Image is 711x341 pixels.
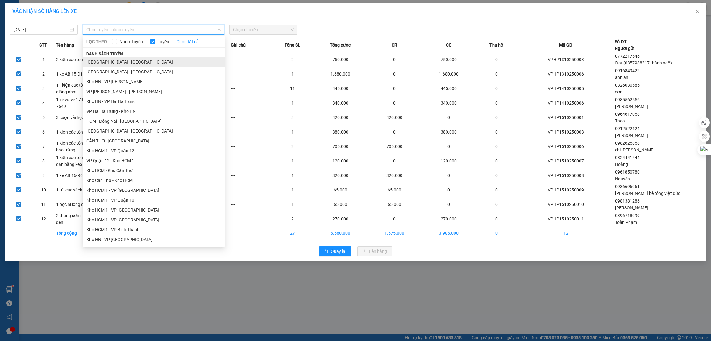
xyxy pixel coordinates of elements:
[231,96,272,110] td: ---
[56,125,97,139] td: 1 kiện các tông to
[476,212,517,226] td: 0
[83,126,225,136] li: [GEOGRAPHIC_DATA] - [GEOGRAPHIC_DATA]
[368,125,422,139] td: 0
[615,104,648,109] span: [PERSON_NAME]
[476,125,517,139] td: 0
[517,168,615,183] td: VPHP1510250008
[422,197,476,212] td: 0
[422,139,476,154] td: 0
[56,212,97,226] td: 2 thùng sơn màu đen
[56,154,97,168] td: 1 kiện các tông nhỏ dán băng keo đục
[313,212,368,226] td: 270.000
[517,81,615,96] td: VPHP1410250005
[615,54,640,59] span: 0772217546
[231,42,246,48] span: Ghi chú
[231,125,272,139] td: ---
[56,183,97,197] td: 1 túi cúc sách
[272,52,313,67] td: 2
[695,9,700,14] span: close
[83,244,225,254] li: Kho HN - VP [GEOGRAPHIC_DATA]
[392,42,397,48] span: CR
[39,42,47,48] span: STT
[313,81,368,96] td: 445.000
[83,195,225,205] li: Kho HCM 1 - VP Quận 10
[422,125,476,139] td: 380.000
[422,183,476,197] td: 0
[476,110,517,125] td: 0
[83,215,225,225] li: Kho HCM 1 - VP [GEOGRAPHIC_DATA]
[56,110,97,125] td: 3 cuộn vải học nilong
[83,116,225,126] li: HCM - Đồng Nai - [GEOGRAPHIC_DATA]
[83,156,225,166] li: VP Quận 12 - Kho HCM 1
[313,52,368,67] td: 750.000
[83,166,225,175] li: Kho HCM - Kho Cần Thơ
[476,168,517,183] td: 0
[517,212,615,226] td: VPHP1510250011
[83,106,225,116] li: VP Hai Bà Trưng - Kho HN
[368,67,422,81] td: 0
[476,154,517,168] td: 0
[231,197,272,212] td: ---
[517,183,615,197] td: VPHP1510250009
[272,197,313,212] td: 1
[422,154,476,168] td: 120.000
[368,154,422,168] td: 0
[83,87,225,97] li: VP [PERSON_NAME] - [PERSON_NAME]
[313,197,368,212] td: 65.000
[517,96,615,110] td: VPHP1410250006
[615,68,640,73] span: 0916849422
[476,139,517,154] td: 0
[615,97,640,102] span: 0985562556
[272,154,313,168] td: 1
[422,67,476,81] td: 1.680.000
[313,154,368,168] td: 120.000
[615,205,648,210] span: [PERSON_NAME]
[83,225,225,235] li: Kho HCM 1 - VP Bình Thạnh
[231,110,272,125] td: ---
[233,25,294,34] span: Chọn chuyến
[231,154,272,168] td: ---
[177,38,199,45] a: Chọn tất cả
[285,42,300,48] span: Tổng SL
[272,67,313,81] td: 1
[422,96,476,110] td: 340.000
[83,235,225,244] li: Kho HN - VP [GEOGRAPHIC_DATA]
[272,139,313,154] td: 2
[56,139,97,154] td: 1 kiện các tông + 1 bao trắng
[56,52,97,67] td: 2 kiện cac tông (bạt)
[83,77,225,87] li: Kho HN - VP [PERSON_NAME]
[517,67,615,81] td: VPHP1310250006
[422,168,476,183] td: 0
[217,28,221,31] span: down
[83,51,127,57] span: Danh sách tuyến
[31,67,56,81] td: 2
[446,42,451,48] span: CC
[476,226,517,240] td: 0
[422,212,476,226] td: 270.000
[56,81,97,96] td: 11 kiện các tông giống nhau
[231,52,272,67] td: ---
[231,139,272,154] td: ---
[489,42,503,48] span: Thu hộ
[615,155,640,160] span: 0824441444
[615,38,634,52] div: Số ĐT Người gửi
[272,125,313,139] td: 1
[368,168,422,183] td: 320.000
[83,185,225,195] li: Kho HCM 1 - VP [GEOGRAPHIC_DATA]
[615,199,640,203] span: 0981381286
[272,212,313,226] td: 2
[615,220,637,225] span: Toàn Phạm
[313,183,368,197] td: 65.000
[615,191,680,196] span: [PERSON_NAME] bê tông việt đức
[31,197,56,212] td: 11
[615,75,628,80] span: anh an
[615,126,640,131] span: 0912522124
[517,125,615,139] td: VPHP1510250003
[313,125,368,139] td: 380.000
[615,213,640,218] span: 0396718999
[86,38,107,45] span: LỌC THEO
[324,249,328,254] span: rollback
[517,226,615,240] td: 12
[615,162,628,167] span: Hoàng
[231,183,272,197] td: ---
